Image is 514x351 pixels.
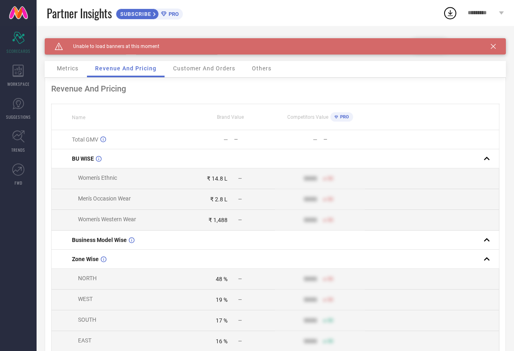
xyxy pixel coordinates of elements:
span: SOUTH [78,316,96,323]
div: 9999 [304,175,317,182]
span: Zone Wise [72,256,99,262]
div: — [234,137,275,142]
span: — [238,176,242,181]
span: BU WISE [72,155,94,162]
div: ₹ 14.8 L [207,175,228,182]
span: 50 [327,338,333,344]
div: 48 % [216,276,228,282]
span: Women's Western Wear [78,216,136,222]
span: SUGGESTIONS [6,114,31,120]
span: PRO [338,114,349,120]
div: — [223,136,228,143]
span: 50 [327,217,333,223]
div: 9999 [304,276,317,282]
span: 50 [327,196,333,202]
span: 50 [327,297,333,303]
span: — [238,338,242,344]
span: Others [252,65,271,72]
span: TRENDS [11,147,25,153]
span: FWD [15,180,22,186]
div: 9999 [304,338,317,344]
span: SUBSCRIBE [116,11,153,17]
span: Revenue And Pricing [95,65,156,72]
span: 50 [327,276,333,282]
span: — [238,196,242,202]
span: 50 [327,176,333,181]
div: Open download list [443,6,458,20]
div: — [323,137,364,142]
div: 9999 [304,317,317,324]
span: Men's Occasion Wear [78,195,131,202]
span: EAST [78,337,91,344]
span: Partner Insights [47,5,112,22]
span: Women's Ethnic [78,174,117,181]
span: Competitors Value [287,114,328,120]
span: Business Model Wise [72,237,127,243]
span: WORKSPACE [7,81,30,87]
div: ₹ 2.8 L [210,196,228,203]
span: Brand Value [217,114,244,120]
span: Name [72,115,85,120]
span: 50 [327,318,333,323]
span: — [238,276,242,282]
span: SCORECARDS [7,48,30,54]
span: PRO [167,11,179,17]
span: Customer And Orders [173,65,235,72]
span: Unable to load banners at this moment [63,44,159,49]
span: WEST [78,296,93,302]
span: Metrics [57,65,78,72]
a: SUBSCRIBEPRO [116,7,183,20]
span: Total GMV [72,136,98,143]
span: NORTH [78,275,97,281]
div: ₹ 1,488 [208,217,228,223]
div: 19 % [216,296,228,303]
div: Brand [45,38,126,44]
div: 9999 [304,296,317,303]
div: Revenue And Pricing [51,84,499,94]
span: — [238,297,242,303]
div: 16 % [216,338,228,344]
span: — [238,217,242,223]
span: — [238,318,242,323]
div: 17 % [216,317,228,324]
div: — [313,136,317,143]
div: 9999 [304,196,317,203]
div: 9999 [304,217,317,223]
